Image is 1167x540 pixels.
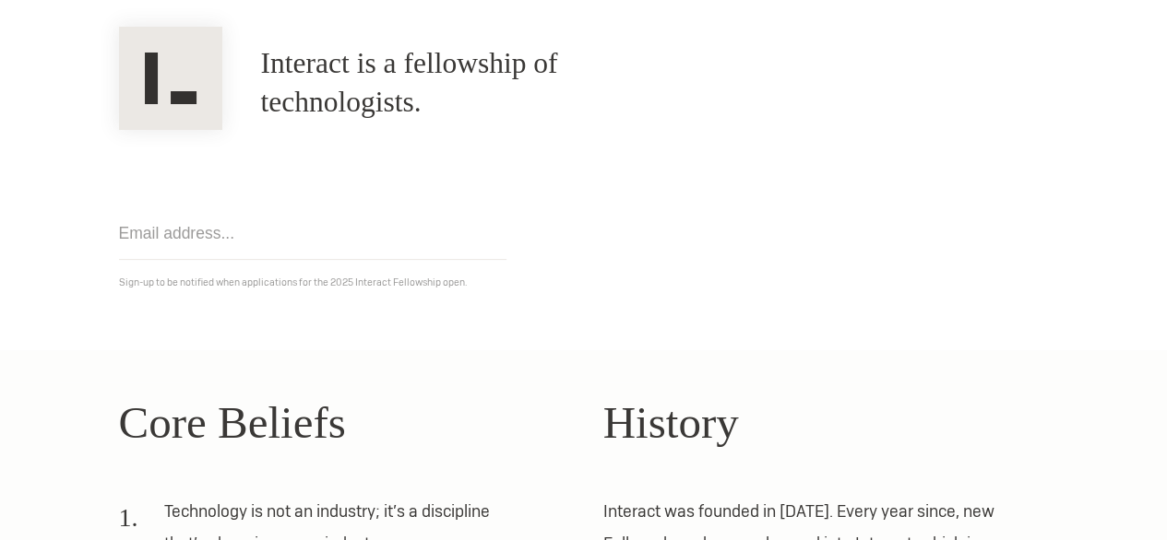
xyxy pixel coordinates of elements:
[603,389,1049,457] h2: History
[119,207,506,260] input: Email address...
[261,44,697,122] h1: Interact is a fellowship of technologists.
[119,27,222,130] img: Interact Logo
[119,389,565,457] h2: Core Beliefs
[119,273,1049,292] p: Sign-up to be notified when applications for the 2025 Interact Fellowship open.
